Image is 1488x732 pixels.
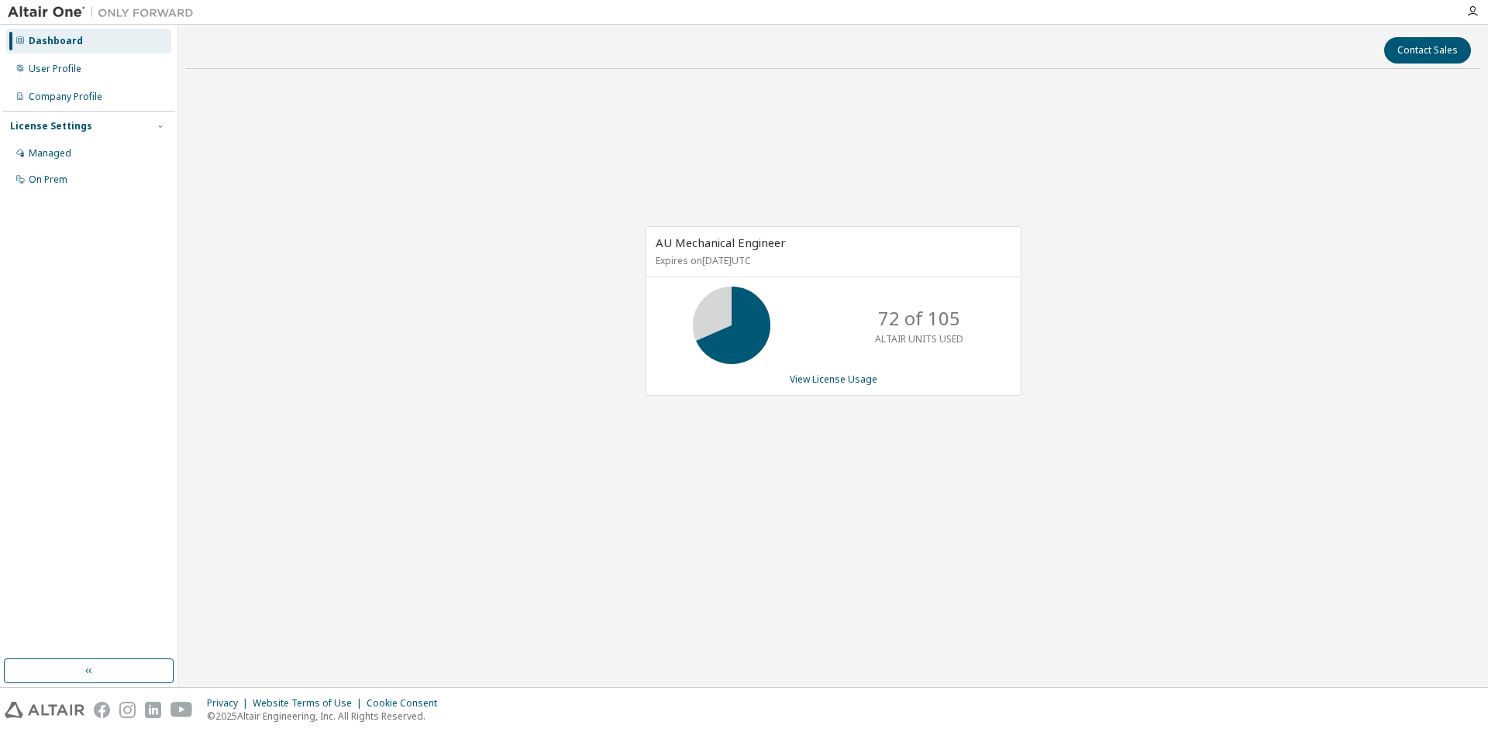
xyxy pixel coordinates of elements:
p: ALTAIR UNITS USED [875,332,963,345]
img: facebook.svg [94,702,110,718]
span: AU Mechanical Engineer [656,235,786,250]
div: Website Terms of Use [253,697,367,710]
a: View License Usage [790,373,877,386]
div: Dashboard [29,35,83,47]
div: Company Profile [29,91,102,103]
img: altair_logo.svg [5,702,84,718]
img: linkedin.svg [145,702,161,718]
div: On Prem [29,174,67,186]
button: Contact Sales [1384,37,1471,64]
p: © 2025 Altair Engineering, Inc. All Rights Reserved. [207,710,446,723]
div: Cookie Consent [367,697,446,710]
p: 72 of 105 [878,305,960,332]
div: License Settings [10,120,92,132]
div: Privacy [207,697,253,710]
div: User Profile [29,63,81,75]
p: Expires on [DATE] UTC [656,254,1007,267]
div: Managed [29,147,71,160]
img: Altair One [8,5,201,20]
img: instagram.svg [119,702,136,718]
img: youtube.svg [170,702,193,718]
